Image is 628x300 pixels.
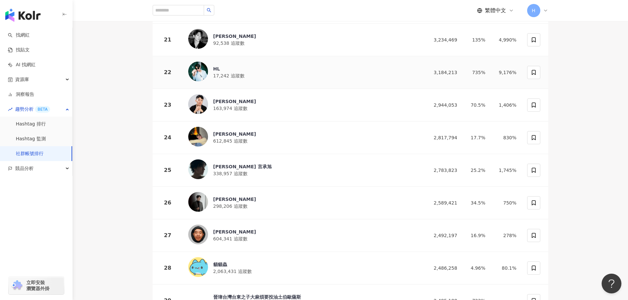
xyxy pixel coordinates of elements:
span: 趨勢分析 [15,102,50,117]
div: 25 [158,166,178,174]
span: 92,538 追蹤數 [213,41,245,46]
div: 2,589,421 [428,199,457,206]
img: KOL Avatar [188,29,208,49]
a: 洞察報告 [8,91,34,98]
span: 17,242 追蹤數 [213,73,245,78]
span: 資源庫 [15,72,29,87]
a: KOL Avatar[PERSON_NAME] 言承旭338,957 追蹤數 [188,159,418,181]
div: [PERSON_NAME] [213,98,256,105]
div: [PERSON_NAME] [213,33,256,40]
a: KOL AvatarHL17,242 追蹤數 [188,62,418,83]
div: 9,176% [496,69,516,76]
a: KOL Avatar[PERSON_NAME]604,341 追蹤數 [188,225,418,246]
div: 4,990% [496,36,516,43]
img: KOL Avatar [188,257,208,277]
div: 2,492,197 [428,232,457,239]
span: 338,957 追蹤數 [213,171,248,176]
div: 23 [158,101,178,109]
div: 2,817,794 [428,134,457,141]
div: 135% [468,36,485,43]
a: Hashtag 排行 [16,121,46,127]
div: 24 [158,133,178,142]
div: 28 [158,264,178,272]
img: KOL Avatar [188,62,208,81]
a: KOL Avatar[PERSON_NAME]298,206 追蹤數 [188,192,418,214]
span: rise [8,107,13,112]
div: 70.5% [468,101,485,109]
div: 21 [158,36,178,44]
div: 1,745% [496,167,516,174]
span: 競品分析 [15,161,34,176]
span: 298,206 追蹤數 [213,204,248,209]
img: KOL Avatar [188,192,208,212]
div: 34.5% [468,199,485,206]
div: 17.7% [468,134,485,141]
iframe: Help Scout Beacon - Open [602,274,621,293]
div: [PERSON_NAME] [213,131,256,137]
div: HL [213,66,245,72]
a: KOL Avatar[PERSON_NAME]92,538 追蹤數 [188,29,418,51]
img: KOL Avatar [188,159,208,179]
span: 繁體中文 [485,7,506,14]
div: 830% [496,134,516,141]
div: 735% [468,69,485,76]
a: 找貼文 [8,47,30,53]
a: chrome extension立即安裝 瀏覽器外掛 [9,277,64,294]
div: 278% [496,232,516,239]
div: 16.9% [468,232,485,239]
a: Hashtag 監測 [16,136,46,142]
img: KOL Avatar [188,127,208,147]
img: KOL Avatar [188,94,208,114]
a: KOL Avatar貓貓蟲2,063,431 追蹤數 [188,257,418,279]
div: 750% [496,199,516,206]
span: 612,845 追蹤數 [213,138,248,144]
img: KOL Avatar [188,225,208,244]
div: 3,184,213 [428,69,457,76]
div: [PERSON_NAME] [213,229,256,235]
div: [PERSON_NAME] 言承旭 [213,163,272,170]
div: 80.1% [496,264,516,272]
div: 1,406% [496,101,516,109]
a: KOL Avatar[PERSON_NAME]163,974 追蹤數 [188,94,418,116]
div: 2,783,823 [428,167,457,174]
div: 3,234,469 [428,36,457,43]
div: 4.96% [468,264,485,272]
img: chrome extension [11,280,23,291]
a: AI 找網紅 [8,62,36,68]
span: 立即安裝 瀏覽器外掛 [26,280,49,291]
span: 2,063,431 追蹤數 [213,269,252,274]
span: search [207,8,211,13]
div: 22 [158,68,178,76]
a: search找網紅 [8,32,30,39]
div: 26 [158,199,178,207]
div: 25.2% [468,167,485,174]
a: 社群帳號排行 [16,150,44,157]
div: 2,486,258 [428,264,457,272]
div: 貓貓蟲 [213,261,252,268]
span: 604,341 追蹤數 [213,236,248,241]
a: KOL Avatar[PERSON_NAME]612,845 追蹤數 [188,127,418,149]
div: 2,944,053 [428,101,457,109]
div: BETA [35,106,50,113]
span: 163,974 追蹤數 [213,106,248,111]
div: 27 [158,231,178,239]
span: H [532,7,535,14]
img: logo [5,9,41,22]
div: [PERSON_NAME] [213,196,256,203]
